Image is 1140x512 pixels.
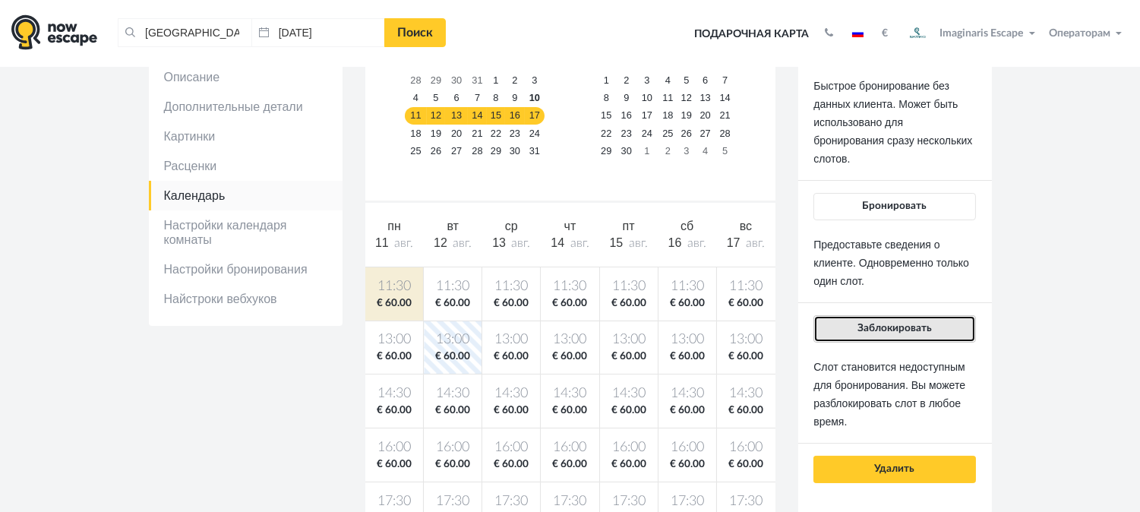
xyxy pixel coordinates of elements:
a: 11 [658,90,677,107]
a: 9 [505,90,525,107]
a: 23 [617,125,636,142]
span: 17:30 [544,492,595,511]
span: 13:00 [603,330,655,349]
span: Операторам [1049,28,1110,39]
a: 12 [677,90,696,107]
span: 14 [551,236,564,249]
span: 13:00 [368,330,421,349]
span: пн [387,220,401,232]
strong: € [882,28,888,39]
img: logo [11,14,97,50]
span: € 60.00 [720,349,772,364]
a: Настройки бронирования [149,254,343,284]
span: 14:30 [368,384,421,403]
a: 16 [617,107,636,125]
span: авг. [629,237,648,249]
a: 5 [427,90,446,107]
span: 11 [375,236,389,249]
a: 19 [427,125,446,142]
a: 7 [715,72,735,90]
a: 1 [636,142,658,160]
a: Календарь [149,181,343,210]
a: 31 [468,72,487,90]
button: Заблокировать [813,315,975,343]
a: 31 [525,142,545,160]
a: 30 [617,142,636,160]
a: 29 [487,142,505,160]
a: 28 [468,142,487,160]
a: 5 [677,72,696,90]
span: € 60.00 [603,349,655,364]
a: 28 [405,72,426,90]
span: 14:30 [544,384,595,403]
a: 14 [715,90,735,107]
a: Дополнительные детали [149,92,343,122]
span: ср [505,220,518,232]
a: 1 [487,72,505,90]
span: авг. [394,237,413,249]
a: Расценки [149,151,343,181]
a: 3 [677,142,696,160]
span: € 60.00 [427,349,478,364]
a: 13 [445,107,468,125]
button: Imaginaris Escape [899,18,1042,49]
span: 16:00 [662,438,713,457]
a: 24 [636,125,658,142]
input: Дата [251,18,385,47]
span: € 60.00 [427,403,478,418]
span: € 60.00 [603,403,655,418]
span: € 60.00 [427,457,478,472]
span: 12 [434,236,447,249]
a: 25 [405,142,426,160]
span: € 60.00 [368,457,421,472]
span: 11:30 [368,277,421,296]
a: 7 [468,90,487,107]
img: ru.jpg [852,30,864,37]
span: 17:30 [485,492,537,511]
span: € 60.00 [720,457,772,472]
a: Поиск [384,18,446,47]
span: € 60.00 [603,457,655,472]
a: 2 [505,72,525,90]
a: 29 [427,72,446,90]
span: 13:00 [662,330,713,349]
span: € 60.00 [544,403,595,418]
span: 17:30 [720,492,772,511]
a: 18 [405,125,426,142]
span: € 60.00 [662,457,713,472]
a: Картинки [149,122,343,151]
span: € 60.00 [368,403,421,418]
span: 17:30 [603,492,655,511]
span: € 60.00 [544,457,595,472]
span: 16 [668,236,682,249]
span: 11:30 [485,277,537,296]
a: 3 [525,72,545,90]
span: € 60.00 [720,296,772,311]
a: 22 [595,125,617,142]
a: 17 [636,107,658,125]
span: 14:30 [485,384,537,403]
a: 18 [658,107,677,125]
span: сб [681,220,693,232]
a: 27 [696,125,715,142]
button: Бронировать [813,193,975,220]
a: 20 [445,125,468,142]
a: 19 [677,107,696,125]
a: 15 [487,107,505,125]
span: Удалить [875,463,915,474]
a: 14 [468,107,487,125]
span: Заблокировать [857,323,932,333]
span: € 60.00 [662,296,713,311]
span: € 60.00 [368,296,421,311]
span: 14:30 [662,384,713,403]
span: 11:30 [662,277,713,296]
a: 2 [658,142,677,160]
span: 13:00 [544,330,595,349]
p: Предоставьте сведения о клиенте. Одновременно только один слот. [813,235,975,290]
span: 17:30 [368,492,421,511]
a: 30 [445,72,468,90]
a: 4 [696,142,715,160]
span: € 60.00 [662,403,713,418]
a: 27 [445,142,468,160]
a: 2 [617,72,636,90]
